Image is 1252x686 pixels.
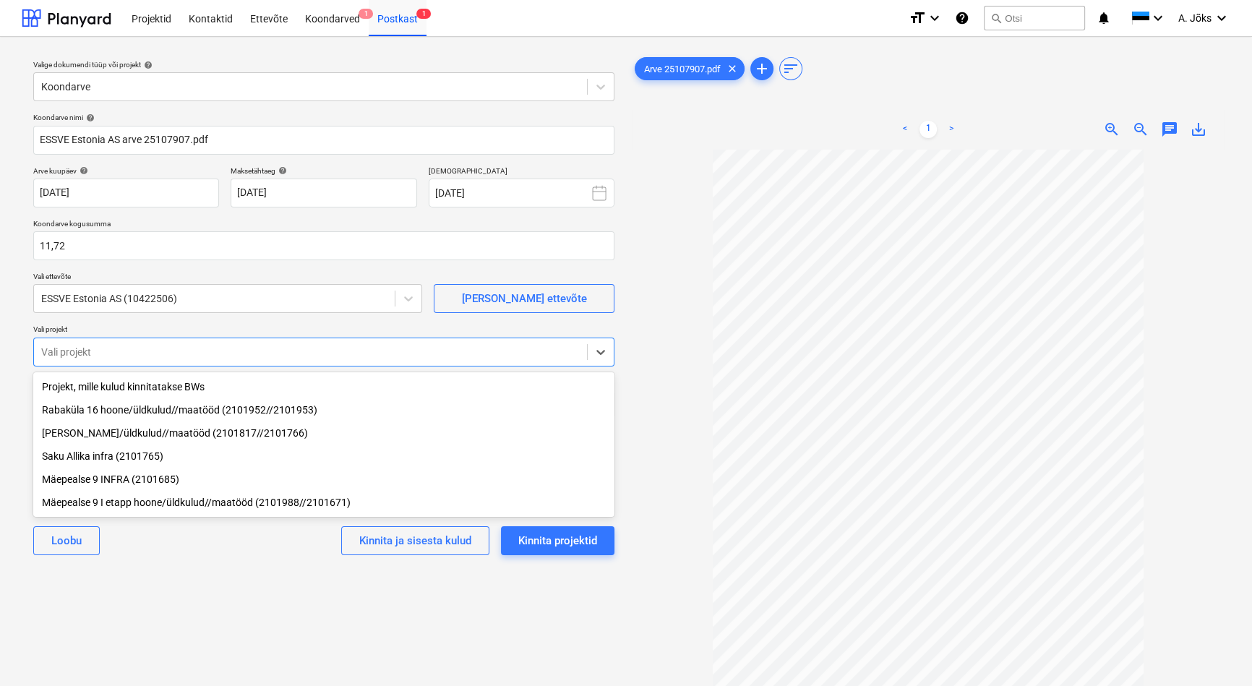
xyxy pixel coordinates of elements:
[33,219,614,231] p: Koondarve kogusumma
[359,531,471,550] div: Kinnita ja sisesta kulud
[33,113,614,122] div: Koondarve nimi
[33,398,614,421] div: Rabaküla 16 hoone/üldkulud//maatööd (2101952//2101953)
[275,166,287,175] span: help
[984,6,1085,30] button: Otsi
[955,9,969,27] i: Abikeskus
[462,289,587,308] div: [PERSON_NAME] ettevõte
[33,179,219,207] input: Arve kuupäeva pole määratud.
[724,60,741,77] span: clear
[896,121,914,138] a: Previous page
[1132,121,1149,138] span: zoom_out
[1103,121,1120,138] span: zoom_in
[1149,9,1167,27] i: keyboard_arrow_down
[990,12,1002,24] span: search
[33,272,422,284] p: Vali ettevõte
[231,166,416,176] div: Maksetähtaeg
[919,121,937,138] a: Page 1 is your current page
[501,526,614,555] button: Kinnita projektid
[33,445,614,468] div: Saku Allika infra (2101765)
[33,421,614,445] div: Saku I hoone/üldkulud//maatööd (2101817//2101766)
[33,231,614,260] input: Koondarve kogusumma
[635,64,729,74] span: Arve 25107907.pdf
[1161,121,1178,138] span: chat
[33,60,614,69] div: Valige dokumendi tüüp või projekt
[926,9,943,27] i: keyboard_arrow_down
[429,179,614,207] button: [DATE]
[1178,12,1212,24] span: A. Jõks
[51,531,82,550] div: Loobu
[429,166,614,179] p: [DEMOGRAPHIC_DATA]
[33,526,100,555] button: Loobu
[141,61,153,69] span: help
[359,9,373,19] span: 1
[1213,9,1230,27] i: keyboard_arrow_down
[77,166,88,175] span: help
[1097,9,1111,27] i: notifications
[635,57,745,80] div: Arve 25107907.pdf
[518,531,597,550] div: Kinnita projektid
[434,284,614,313] button: [PERSON_NAME] ettevõte
[33,126,614,155] input: Koondarve nimi
[909,9,926,27] i: format_size
[753,60,771,77] span: add
[33,421,614,445] div: [PERSON_NAME]/üldkulud//maatööd (2101817//2101766)
[33,375,614,398] div: Projekt, mille kulud kinnitatakse BWs
[33,491,614,514] div: Mäepealse 9 I etapp hoone/üldkulud//maatööd (2101988//2101671)
[83,113,95,122] span: help
[33,325,614,337] p: Vali projekt
[341,526,489,555] button: Kinnita ja sisesta kulud
[1180,617,1252,686] iframe: Chat Widget
[1190,121,1207,138] span: save_alt
[416,9,431,19] span: 1
[33,468,614,491] div: Mäepealse 9 INFRA (2101685)
[231,179,416,207] input: Tähtaega pole määratud
[33,166,219,176] div: Arve kuupäev
[782,60,799,77] span: sort
[943,121,960,138] a: Next page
